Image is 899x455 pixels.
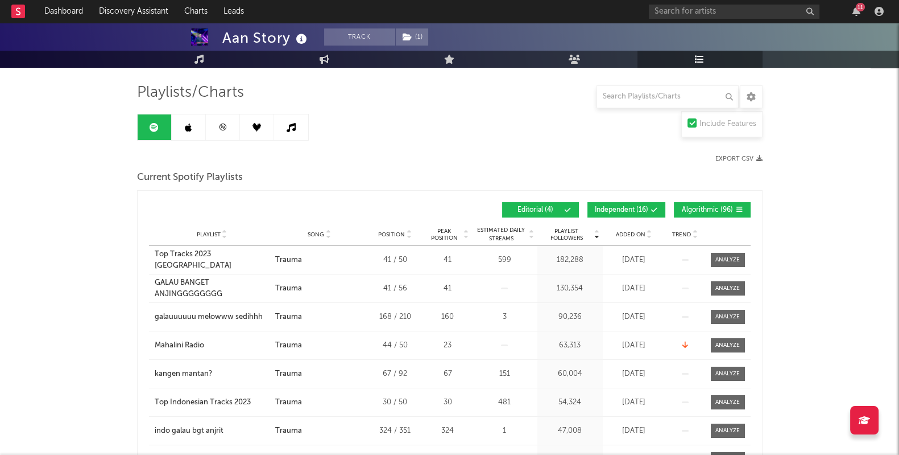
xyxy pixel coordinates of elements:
div: 481 [475,397,535,408]
span: Added On [616,231,645,238]
button: Export CSV [715,155,763,162]
a: Top Indonesian Tracks 2023 [155,397,270,408]
div: Top Indonesian Tracks 2023 [155,397,251,408]
div: 30 / 50 [370,397,421,408]
span: Song [308,231,324,238]
div: 324 [426,425,469,437]
div: Trauma [275,397,302,408]
div: 1 [475,425,535,437]
div: 44 / 50 [370,340,421,351]
div: Trauma [275,255,302,266]
div: 599 [475,255,535,266]
div: 60,004 [540,368,600,380]
div: 67 [426,368,469,380]
a: kangen mantan? [155,368,270,380]
div: 3 [475,311,535,323]
span: Trend [672,231,691,238]
div: Aan Story [222,28,310,47]
span: Position [378,231,405,238]
a: indo galau bgt anjrit [155,425,270,437]
div: 151 [475,368,535,380]
div: 41 [426,255,469,266]
button: (1) [396,28,428,46]
div: 41 [426,283,469,294]
span: Playlists/Charts [137,86,244,100]
div: 47,008 [540,425,600,437]
button: Independent(16) [587,202,665,218]
div: 11 [856,3,865,11]
div: Trauma [275,368,302,380]
input: Search for artists [649,5,819,19]
div: 160 [426,311,469,323]
button: Algorithmic(96) [674,202,751,218]
div: 41 / 50 [370,255,421,266]
span: Independent ( 16 ) [595,207,648,214]
a: galauuuuuu melowww sedihhh [155,311,270,323]
div: 23 [426,340,469,351]
div: Trauma [275,340,302,351]
div: 182,288 [540,255,600,266]
div: galauuuuuu melowww sedihhh [155,311,263,323]
div: [DATE] [606,368,662,380]
div: kangen mantan? [155,368,212,380]
div: 168 / 210 [370,311,421,323]
div: 54,324 [540,397,600,408]
div: indo galau bgt anjrit [155,425,223,437]
span: Playlist Followers [540,228,593,241]
span: Playlist [197,231,221,238]
div: [DATE] [606,311,662,323]
div: 130,354 [540,283,600,294]
a: Mahalini Radio [155,340,270,351]
a: GALAU BANGET ANJINGGGGGGGG [155,277,270,300]
div: Trauma [275,425,302,437]
div: [DATE] [606,283,662,294]
div: [DATE] [606,425,662,437]
span: Estimated Daily Streams [475,226,528,243]
div: Trauma [275,311,302,323]
span: Editorial ( 4 ) [509,207,562,214]
span: Current Spotify Playlists [137,171,243,185]
div: 63,313 [540,340,600,351]
a: Top Tracks 2023 [GEOGRAPHIC_DATA] [155,249,270,271]
span: ( 1 ) [395,28,429,46]
div: Mahalini Radio [155,340,204,351]
div: 41 / 56 [370,283,421,294]
button: Track [324,28,395,46]
div: 324 / 351 [370,425,421,437]
div: [DATE] [606,397,662,408]
button: Editorial(4) [502,202,579,218]
div: [DATE] [606,255,662,266]
button: 11 [852,7,860,16]
span: Algorithmic ( 96 ) [681,207,734,214]
span: Peak Position [426,228,462,241]
div: 90,236 [540,311,600,323]
input: Search Playlists/Charts [596,85,739,108]
div: 67 / 92 [370,368,421,380]
div: Include Features [699,117,756,131]
div: 30 [426,397,469,408]
div: Trauma [275,283,302,294]
div: [DATE] [606,340,662,351]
